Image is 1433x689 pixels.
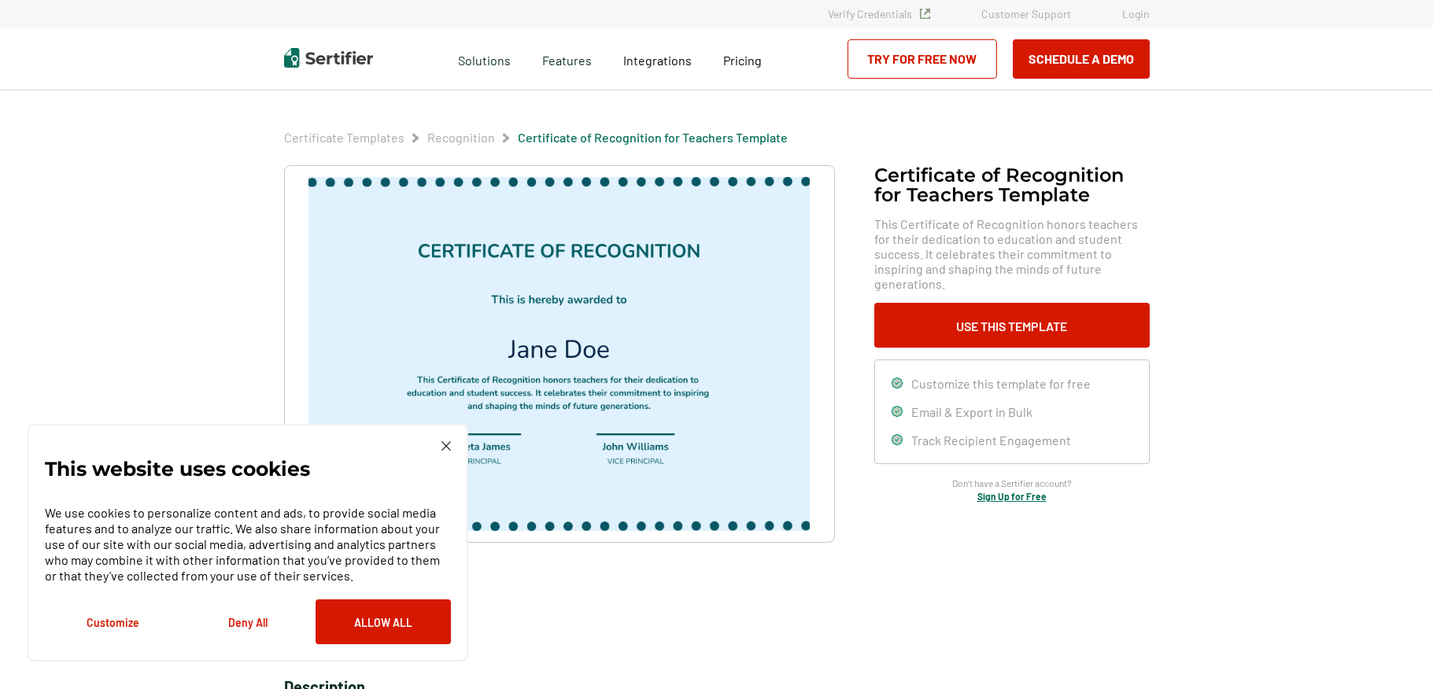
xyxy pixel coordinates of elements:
[911,433,1071,448] span: Track Recipient Engagement
[911,404,1032,419] span: Email & Export in Bulk
[180,599,316,644] button: Deny All
[284,130,404,146] span: Certificate Templates
[874,165,1150,204] h1: Certificate of Recognition for Teachers Template
[723,49,762,68] a: Pricing
[848,39,997,79] a: Try for Free Now
[45,599,180,644] button: Customize
[874,216,1150,291] span: This Certificate of Recognition honors teachers for their dedication to education and student suc...
[308,177,809,531] img: Certificate of Recognition for Teachers Template
[45,461,310,477] p: This website uses cookies
[981,7,1071,20] a: Customer Support
[284,130,404,145] a: Certificate Templates
[723,53,762,68] span: Pricing
[427,130,495,146] span: Recognition
[427,130,495,145] a: Recognition
[911,376,1091,391] span: Customize this template for free
[977,491,1047,502] a: Sign Up for Free
[316,599,451,644] button: Allow All
[623,49,692,68] a: Integrations
[952,476,1072,491] span: Don’t have a Sertifier account?
[458,49,511,68] span: Solutions
[828,7,930,20] a: Verify Credentials
[623,53,692,68] span: Integrations
[518,130,788,145] a: Certificate of Recognition for Teachers Template
[874,303,1150,348] button: Use This Template
[1013,39,1150,79] button: Schedule a Demo
[1122,7,1150,20] a: Login
[518,130,788,146] span: Certificate of Recognition for Teachers Template
[284,130,788,146] div: Breadcrumb
[1354,613,1433,689] iframe: Chat Widget
[920,9,930,19] img: Verified
[542,49,592,68] span: Features
[45,505,451,584] p: We use cookies to personalize content and ads, to provide social media features and to analyze ou...
[284,48,373,68] img: Sertifier | Digital Credentialing Platform
[441,441,451,451] img: Cookie Popup Close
